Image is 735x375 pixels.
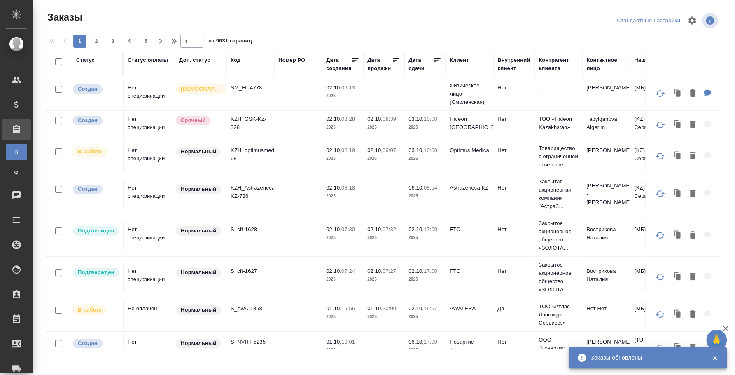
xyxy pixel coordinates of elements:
[497,56,530,73] div: Внутренний клиент
[706,330,727,350] button: 🙏
[450,305,489,313] p: AWATERA
[650,146,670,166] button: Обновить
[582,300,630,329] td: Нет Нет
[181,227,216,235] p: Нормальный
[450,225,489,234] p: FTC
[539,336,578,361] p: ООО "Новартис Фарма"
[181,268,216,277] p: Нормальный
[497,338,530,346] p: Нет
[175,267,222,278] div: Статус по умолчанию для стандартных заказов
[367,275,400,284] p: 2025
[450,184,489,192] p: Astrazeneca KZ
[181,116,205,124] p: Срочный
[341,226,355,232] p: 07:30
[497,305,530,313] p: Да
[326,92,359,100] p: 2025
[686,117,700,134] button: Удалить
[326,339,341,345] p: 01.10,
[367,147,383,153] p: 02.10,
[78,339,98,347] p: Создан
[231,338,270,346] p: S_NVRT-5235
[367,56,392,73] div: Дата продажи
[6,164,27,181] a: Ф
[539,261,578,294] p: Закрытое акционерное общество «ЗОЛОТА...
[424,339,437,345] p: 17:00
[231,84,270,92] p: SM_FL-4778
[450,56,469,64] div: Клиент
[686,227,700,244] button: Удалить
[208,36,252,48] span: из 9631 страниц
[326,346,359,354] p: 2025
[582,221,630,250] td: Вострикова Наталия
[630,142,729,171] td: (KZ) ТОО «Атлас Лэнгвидж Сервисез»
[278,56,305,64] div: Номер PO
[539,115,578,131] p: ТОО «Haleon Kazakhstan»
[586,56,626,73] div: Контактное лицо
[175,146,222,157] div: Статус по умолчанию для стандартных заказов
[450,115,489,131] p: Haleon [GEOGRAPHIC_DATA]
[326,116,341,122] p: 02.10,
[686,269,700,286] button: Удалить
[582,263,630,292] td: Вострикова Наталия
[78,85,98,93] p: Создан
[709,331,723,349] span: 🙏
[702,13,719,28] span: Посмотреть информацию
[408,123,441,131] p: 2025
[408,305,424,312] p: 02.10,
[175,305,222,316] div: Статус по умолчанию для стандартных заказов
[408,116,424,122] p: 03.10,
[78,116,98,124] p: Создан
[615,14,682,27] div: split button
[124,221,175,250] td: Нет спецификации
[181,148,216,156] p: Нормальный
[670,185,686,202] button: Клонировать
[72,84,119,95] div: Выставляется автоматически при создании заказа
[181,306,216,314] p: Нормальный
[424,147,437,153] p: 10:00
[630,111,729,140] td: (KZ) ТОО «Атлас Лэнгвидж Сервисез»
[72,225,119,237] div: Выставляет КМ после уточнения всех необходимых деталей и получения согласия клиента на запуск. С ...
[139,35,152,48] button: 5
[408,313,441,321] p: 2025
[341,185,355,191] p: 08:18
[630,180,729,209] td: (KZ) ТОО «Атлас Лэнгвидж Сервисез»
[231,115,270,131] p: KZH_GSK-KZ-328
[686,148,700,165] button: Удалить
[367,313,400,321] p: 2025
[326,305,341,312] p: 01.10,
[450,338,489,354] p: Новартис Фарма
[383,147,396,153] p: 09:07
[72,184,119,195] div: Выставляется автоматически при создании заказа
[326,155,359,163] p: 2025
[124,300,175,329] td: Не оплачен
[175,338,222,349] div: Статус по умолчанию для стандартных заказов
[78,227,114,235] p: Подтвержден
[582,111,630,140] td: Tabylganova Aigerim
[539,302,578,327] p: TОО «Атлас Лэнгвидж Сервисез»
[124,334,175,363] td: Нет спецификации
[670,227,686,244] button: Клонировать
[326,185,341,191] p: 02.10,
[139,37,152,45] span: 5
[367,226,383,232] p: 02.10,
[123,37,136,45] span: 4
[326,192,359,200] p: 2025
[408,268,424,274] p: 02.10,
[408,192,441,200] p: 2025
[670,340,686,356] button: Клонировать
[650,267,670,287] button: Обновить
[634,56,675,64] div: Наше юр. лицо
[630,263,729,292] td: (МБ) ООО "Монблан"
[341,116,355,122] p: 08:28
[72,267,119,278] div: Выставляет КМ после уточнения всех необходимых деталей и получения согласия клиента на запуск. С ...
[424,116,437,122] p: 10:00
[630,80,729,108] td: (МБ) ООО "Монблан"
[582,80,630,108] td: [PERSON_NAME]
[408,185,424,191] p: 06.10,
[408,275,441,284] p: 2025
[76,56,95,64] div: Статус
[539,219,578,252] p: Закрытое акционерное общество «ЗОЛОТА...
[650,84,670,103] button: Обновить
[45,11,82,24] span: Заказы
[582,334,630,363] td: [PERSON_NAME]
